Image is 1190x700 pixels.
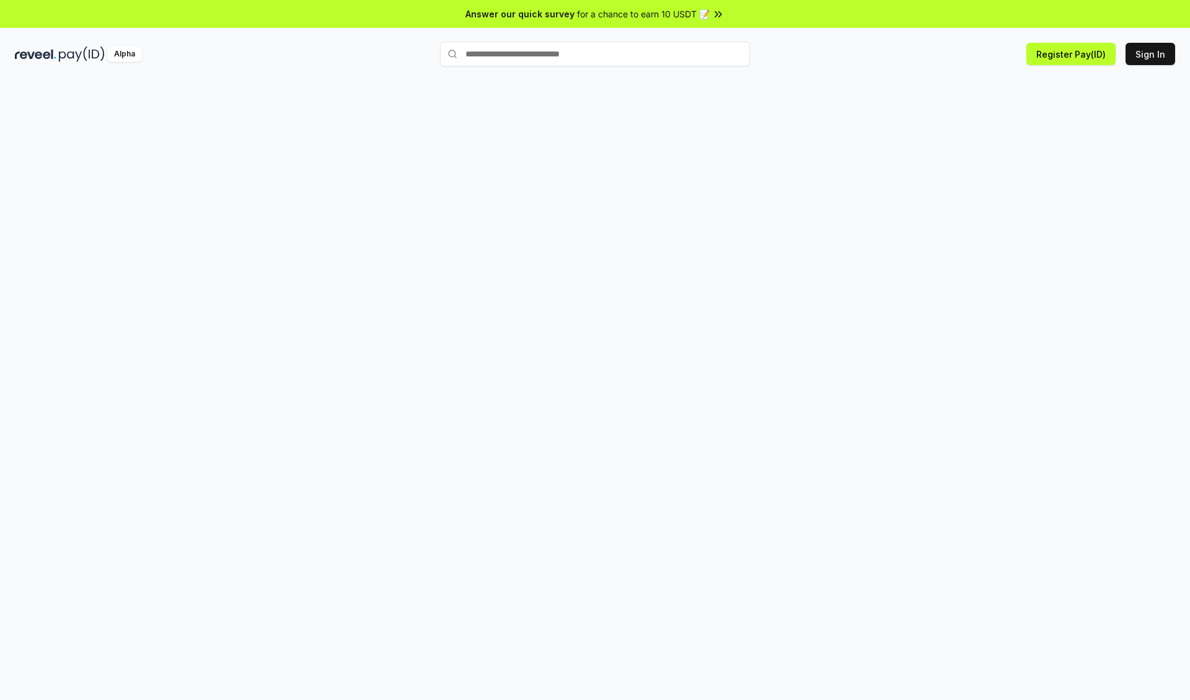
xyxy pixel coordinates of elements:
span: for a chance to earn 10 USDT 📝 [577,7,710,20]
img: reveel_dark [15,47,56,62]
button: Register Pay(ID) [1026,43,1116,65]
div: Alpha [107,47,142,62]
img: pay_id [59,47,105,62]
span: Answer our quick survey [465,7,575,20]
button: Sign In [1126,43,1175,65]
